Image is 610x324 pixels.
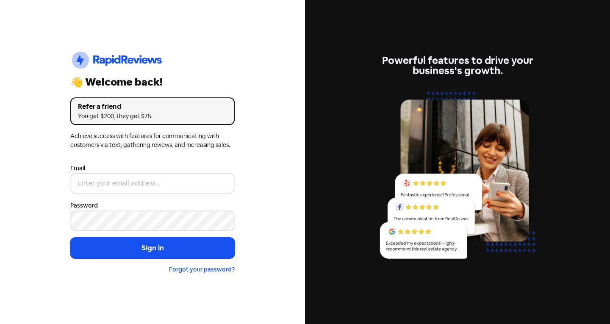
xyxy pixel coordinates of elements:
div: Powerful features to drive your business's growth. [375,55,540,76]
div: Achieve success with features for communicating with customers via text, gathering reviews, and i... [70,132,235,150]
a: Forgot your password? [169,266,235,273]
div: Refer a friend [78,102,227,112]
div: 👋 Welcome back! [70,77,235,87]
label: Password [70,201,98,210]
div: You get $200, they get $75. [78,112,227,121]
label: Email [70,164,85,173]
button: Sign in [70,238,235,259]
input: Enter your email address... [70,173,235,194]
img: reviews [375,86,540,269]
